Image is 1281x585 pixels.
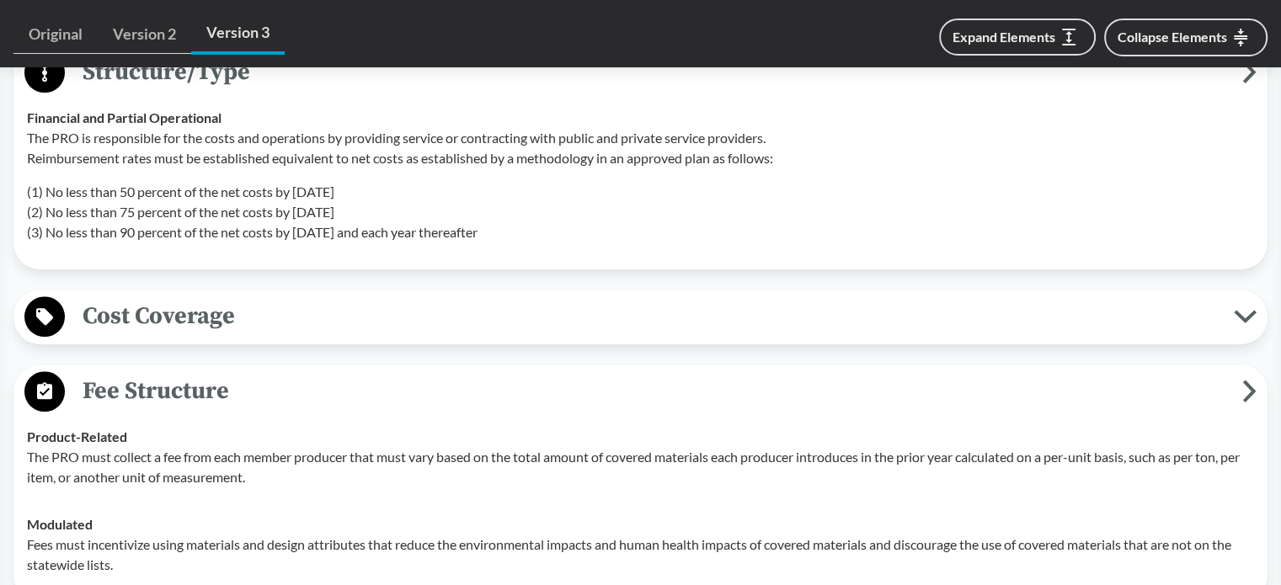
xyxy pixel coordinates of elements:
p: (1) No less than 50 percent of the net costs by [DATE] (2) No less than 75 percent of the net cos... [27,182,1254,242]
p: The PRO must collect a fee from each member producer that must vary based on the total amount of ... [27,447,1254,487]
span: Cost Coverage [65,297,1234,335]
button: Cost Coverage [19,295,1262,338]
span: Structure/Type [65,53,1242,91]
span: Fee Structure [65,372,1242,410]
a: Version 3 [191,13,285,55]
strong: Product-Related [27,428,127,444]
button: Expand Elements [939,19,1096,56]
p: The PRO is responsible for the costs and operations by providing service or contracting with publ... [27,128,1254,168]
strong: Modulated [27,516,93,532]
button: Collapse Elements [1104,19,1268,56]
a: Original [13,15,98,54]
a: Version 2 [98,15,191,54]
strong: Financial and Partial Operational [27,109,222,125]
p: Fees must incentivize using materials and design attributes that reduce the environmental impacts... [27,534,1254,575]
button: Structure/Type [19,51,1262,94]
button: Fee Structure [19,370,1262,413]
